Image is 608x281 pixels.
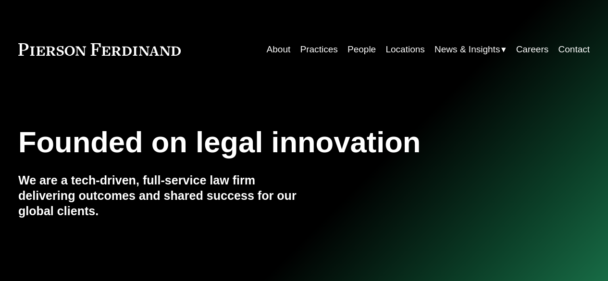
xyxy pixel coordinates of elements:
[18,173,304,219] h4: We are a tech-driven, full-service law firm delivering outcomes and shared success for our global...
[385,40,424,59] a: Locations
[347,40,376,59] a: People
[267,40,291,59] a: About
[516,40,549,59] a: Careers
[300,40,338,59] a: Practices
[434,40,506,59] a: folder dropdown
[18,125,495,159] h1: Founded on legal innovation
[558,40,590,59] a: Contact
[434,41,500,58] span: News & Insights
